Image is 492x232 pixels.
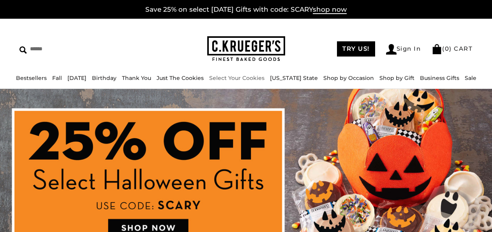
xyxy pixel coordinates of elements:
[386,44,421,55] a: Sign In
[52,74,62,81] a: Fall
[67,74,86,81] a: [DATE]
[19,43,123,55] input: Search
[207,36,285,62] img: C.KRUEGER'S
[92,74,116,81] a: Birthday
[432,44,442,54] img: Bag
[145,5,347,14] a: Save 25% on select [DATE] Gifts with code: SCARYshop now
[16,74,47,81] a: Bestsellers
[432,45,473,52] a: (0) CART
[19,46,27,54] img: Search
[386,44,397,55] img: Account
[337,41,375,57] a: TRY US!
[270,74,318,81] a: [US_STATE] State
[122,74,151,81] a: Thank You
[465,74,476,81] a: Sale
[313,5,347,14] span: shop now
[379,74,414,81] a: Shop by Gift
[445,45,450,52] span: 0
[420,74,459,81] a: Business Gifts
[157,74,204,81] a: Just The Cookies
[209,74,265,81] a: Select Your Cookies
[323,74,374,81] a: Shop by Occasion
